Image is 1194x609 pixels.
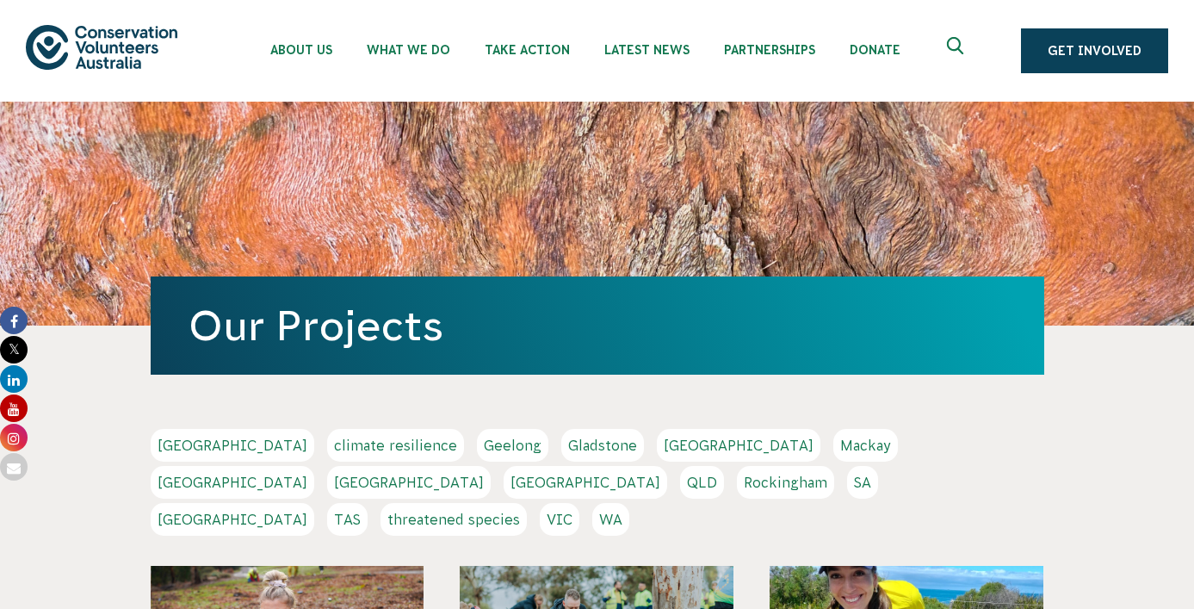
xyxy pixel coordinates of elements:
[380,503,527,536] a: threatened species
[737,466,834,499] a: Rockingham
[592,503,629,536] a: WA
[327,503,368,536] a: TAS
[657,429,820,462] a: [GEOGRAPHIC_DATA]
[561,429,644,462] a: Gladstone
[327,466,491,499] a: [GEOGRAPHIC_DATA]
[151,429,314,462] a: [GEOGRAPHIC_DATA]
[937,30,978,71] button: Expand search box Close search box
[847,466,878,499] a: SA
[540,503,579,536] a: VIC
[504,466,667,499] a: [GEOGRAPHIC_DATA]
[270,43,332,57] span: About Us
[1021,28,1168,73] a: Get Involved
[485,43,570,57] span: Take Action
[947,37,968,65] span: Expand search box
[680,466,724,499] a: QLD
[367,43,450,57] span: What We Do
[833,429,898,462] a: Mackay
[151,466,314,499] a: [GEOGRAPHIC_DATA]
[604,43,690,57] span: Latest News
[189,302,443,349] a: Our Projects
[26,25,177,69] img: logo.svg
[850,43,900,57] span: Donate
[151,503,314,536] a: [GEOGRAPHIC_DATA]
[477,429,548,462] a: Geelong
[327,429,464,462] a: climate resilience
[724,43,815,57] span: Partnerships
